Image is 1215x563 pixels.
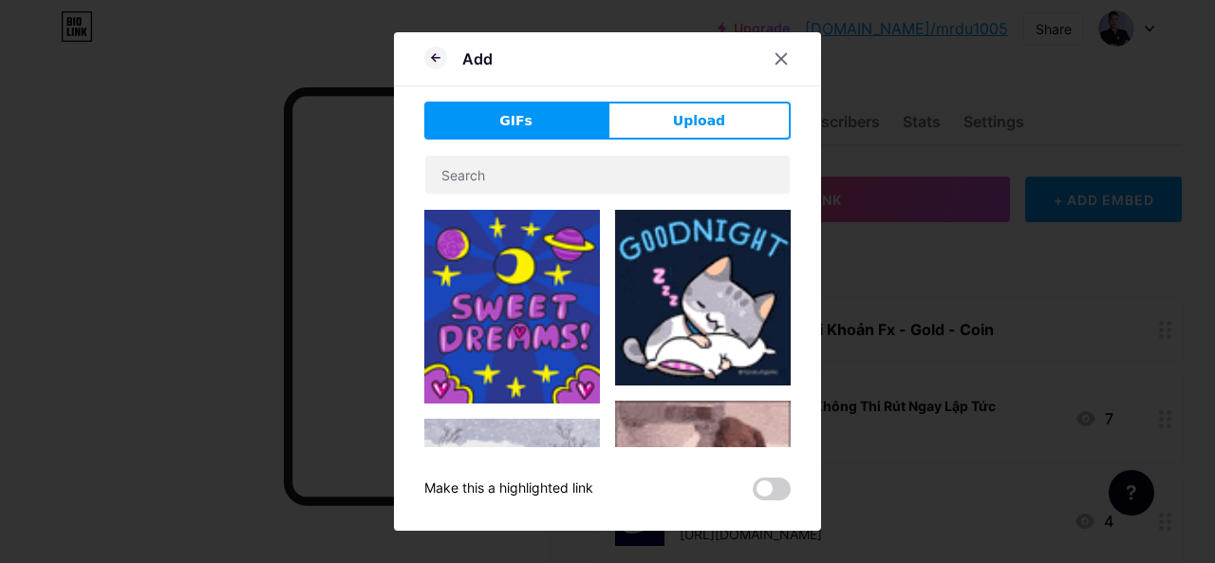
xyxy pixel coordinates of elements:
[424,210,600,403] img: Gihpy
[424,102,607,140] button: GIFs
[462,47,493,70] div: Add
[615,210,791,385] img: Gihpy
[673,111,725,131] span: Upload
[499,111,533,131] span: GIFs
[424,478,593,500] div: Make this a highlighted link
[607,102,791,140] button: Upload
[424,419,600,549] img: Gihpy
[425,156,790,194] input: Search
